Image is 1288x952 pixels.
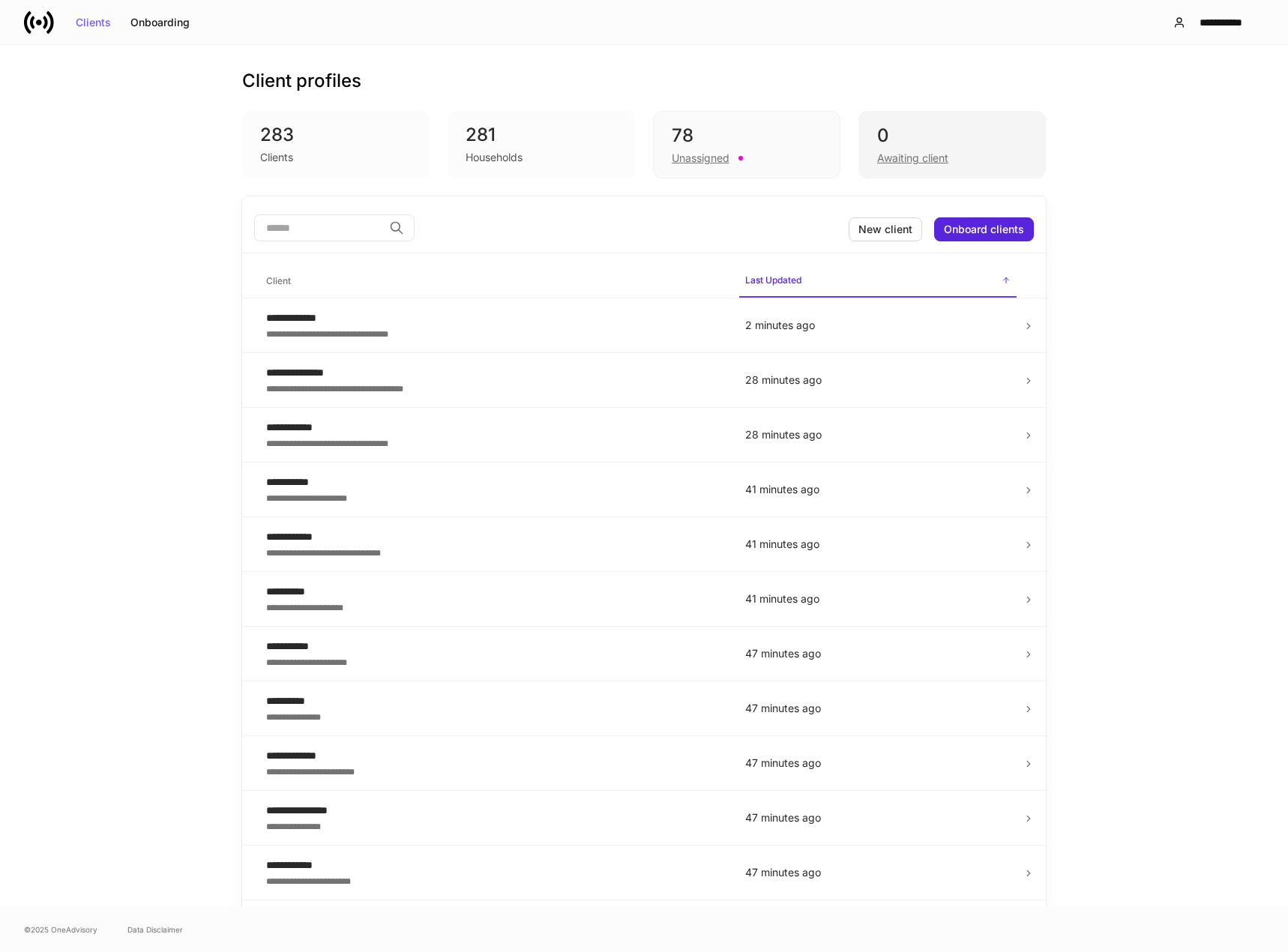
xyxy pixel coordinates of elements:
div: Unassigned [672,151,729,166]
div: Clients [76,17,111,28]
h6: Last Updated [745,273,801,287]
p: 41 minutes ago [745,537,1011,552]
a: Data Disclaimer [127,924,183,936]
span: © 2025 OneAdvisory [24,924,97,936]
span: Last Updated [739,265,1017,298]
span: Client [260,266,727,297]
p: 28 minutes ago [745,373,1011,388]
p: 47 minutes ago [745,756,1011,771]
button: Onboard clients [934,217,1034,241]
div: 0 [877,124,1027,148]
div: Clients [260,150,293,165]
div: Households [466,150,523,165]
button: Onboarding [121,10,199,34]
div: Onboard clients [944,224,1024,235]
button: New client [849,217,922,241]
div: Awaiting client [877,151,948,166]
p: 47 minutes ago [745,646,1011,661]
p: 47 minutes ago [745,810,1011,825]
p: 2 minutes ago [745,318,1011,333]
div: 283 [260,123,412,147]
p: 41 minutes ago [745,591,1011,606]
div: 0Awaiting client [858,111,1046,178]
div: 78Unassigned [653,111,840,178]
h6: Client [266,274,291,288]
div: 78 [672,124,822,148]
p: 47 minutes ago [745,865,1011,880]
p: 28 minutes ago [745,427,1011,442]
p: 47 minutes ago [745,701,1011,716]
div: New client [858,224,912,235]
div: Onboarding [130,17,190,28]
h3: Client profiles [242,69,361,93]
button: Clients [66,10,121,34]
p: 41 minutes ago [745,482,1011,497]
div: 281 [466,123,617,147]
